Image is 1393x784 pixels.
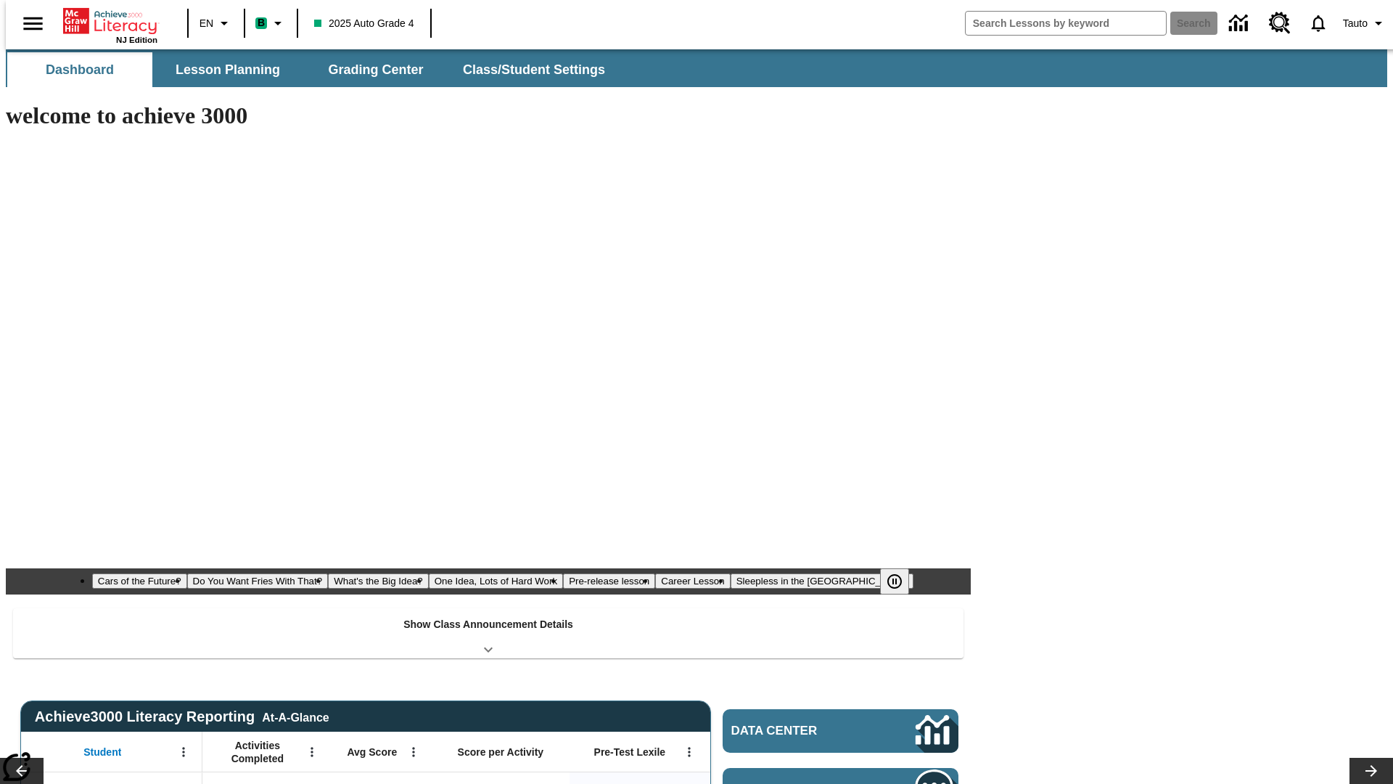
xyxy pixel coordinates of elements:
[63,7,157,36] a: Home
[83,746,121,759] span: Student
[6,102,971,129] h1: welcome to achieve 3000
[655,573,730,589] button: Slide 6 Career Lesson
[458,746,544,759] span: Score per Activity
[880,568,924,595] div: Pause
[262,709,329,724] div: At-A-Glance
[46,62,114,78] span: Dashboard
[173,741,194,763] button: Open Menu
[6,52,618,87] div: SubNavbar
[1299,4,1337,42] a: Notifications
[250,10,292,36] button: Boost Class color is mint green. Change class color
[731,573,914,589] button: Slide 7 Sleepless in the Animal Kingdom
[116,36,157,44] span: NJ Edition
[678,741,700,763] button: Open Menu
[210,739,305,765] span: Activities Completed
[403,617,573,632] p: Show Class Announcement Details
[92,573,187,589] button: Slide 1 Cars of the Future?
[594,746,666,759] span: Pre-Test Lexile
[35,709,329,725] span: Achieve3000 Literacy Reporting
[328,573,429,589] button: Slide 3 What's the Big Idea?
[723,709,958,753] a: Data Center
[193,10,239,36] button: Language: EN, Select a language
[63,5,157,44] div: Home
[6,49,1387,87] div: SubNavbar
[176,62,280,78] span: Lesson Planning
[731,724,867,738] span: Data Center
[463,62,605,78] span: Class/Student Settings
[303,52,448,87] button: Grading Center
[451,52,617,87] button: Class/Student Settings
[1220,4,1260,44] a: Data Center
[429,573,563,589] button: Slide 4 One Idea, Lots of Hard Work
[403,741,424,763] button: Open Menu
[314,16,414,31] span: 2025 Auto Grade 4
[258,14,265,32] span: B
[7,52,152,87] button: Dashboard
[13,608,963,658] div: Show Class Announcement Details
[347,746,397,759] span: Avg Score
[155,52,300,87] button: Lesson Planning
[1337,10,1393,36] button: Profile/Settings
[12,2,54,45] button: Open side menu
[1260,4,1299,43] a: Resource Center, Will open in new tab
[328,62,423,78] span: Grading Center
[563,573,655,589] button: Slide 5 Pre-release lesson
[1343,16,1368,31] span: Tauto
[301,741,323,763] button: Open Menu
[187,573,329,589] button: Slide 2 Do You Want Fries With That?
[1349,758,1393,784] button: Lesson carousel, Next
[200,16,213,31] span: EN
[966,12,1166,35] input: search field
[880,568,909,595] button: Pause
